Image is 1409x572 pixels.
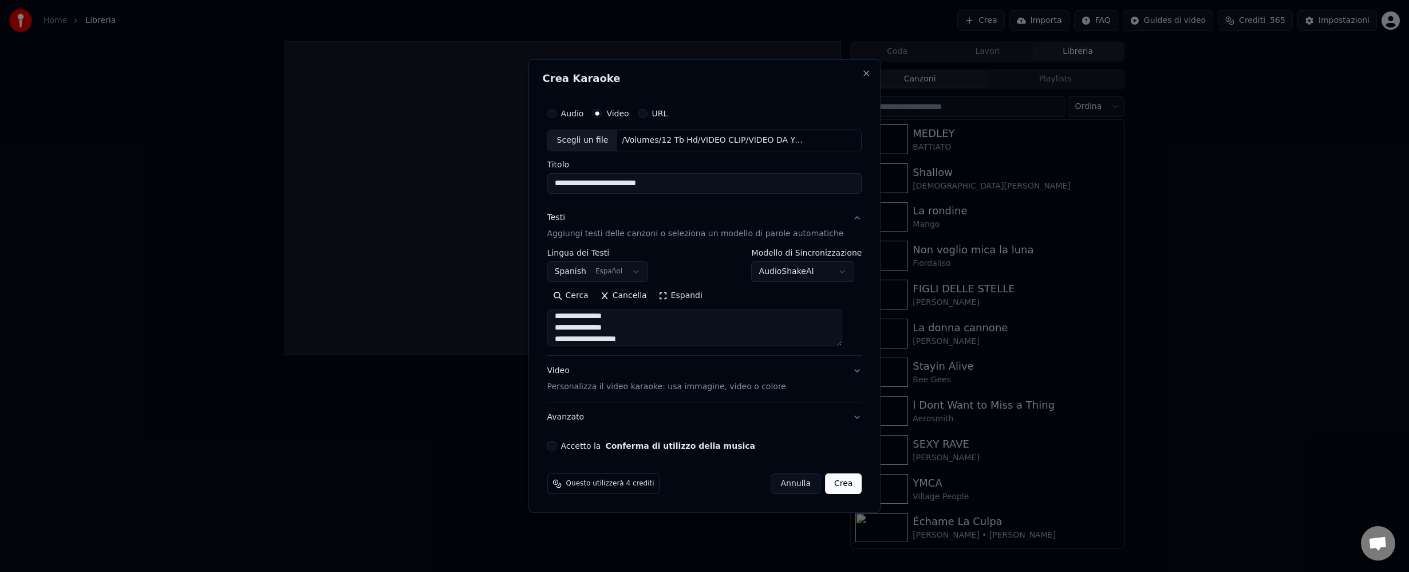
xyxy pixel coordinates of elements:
[617,135,812,146] div: /Volumes/12 Tb Hd/VIDEO CLIP/VIDEO DA YOUTUBE/RIGHEIRA - VAMO A LA PLAYA EDIT.m4v
[547,212,565,224] div: Testi
[547,287,594,305] button: Cerca
[606,109,629,117] label: Video
[566,479,654,488] span: Questo utilizzerà 4 crediti
[548,130,618,151] div: Scegli un file
[547,249,648,257] label: Lingua dei Testi
[547,160,862,169] label: Titolo
[547,365,786,393] div: Video
[825,473,862,494] button: Crea
[561,442,755,450] label: Accetto la
[547,356,862,402] button: VideoPersonalizza il video karaoke: usa immagine, video o colore
[771,473,820,494] button: Annulla
[547,203,862,249] button: TestiAggiungi testi delle canzoni o seleziona un modello di parole automatiche
[561,109,584,117] label: Audio
[543,73,867,84] h2: Crea Karaoke
[594,287,653,305] button: Cancella
[547,228,844,240] p: Aggiungi testi delle canzoni o seleziona un modello di parole automatiche
[547,381,786,393] p: Personalizza il video karaoke: usa immagine, video o colore
[653,287,708,305] button: Espandi
[605,442,755,450] button: Accetto la
[547,402,862,432] button: Avanzato
[547,249,862,355] div: TestiAggiungi testi delle canzoni o seleziona un modello di parole automatiche
[752,249,862,257] label: Modello di Sincronizzazione
[652,109,668,117] label: URL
